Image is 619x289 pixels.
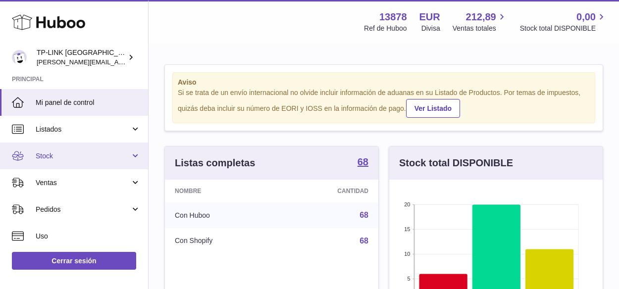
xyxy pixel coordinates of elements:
[12,252,136,270] a: Cerrar sesión
[466,10,496,24] span: 212,89
[360,211,368,219] a: 68
[421,24,440,33] div: Divisa
[165,180,278,202] th: Nombre
[37,58,199,66] span: [PERSON_NAME][EMAIL_ADDRESS][DOMAIN_NAME]
[364,24,407,33] div: Ref de Huboo
[36,151,130,161] span: Stock
[419,10,440,24] strong: EUR
[178,78,590,87] strong: Aviso
[175,156,255,170] h3: Listas completas
[407,276,410,282] text: 5
[358,157,368,169] a: 68
[36,98,141,107] span: Mi panel de control
[379,10,407,24] strong: 13878
[358,157,368,167] strong: 68
[36,125,130,134] span: Listados
[37,48,126,67] div: TP-LINK [GEOGRAPHIC_DATA], SOCIEDAD LIMITADA
[576,10,596,24] span: 0,00
[404,251,410,257] text: 10
[36,178,130,188] span: Ventas
[178,88,590,118] div: Si se trata de un envío internacional no olvide incluir información de aduanas en su Listado de P...
[453,24,508,33] span: Ventas totales
[36,205,130,214] span: Pedidos
[165,202,278,228] td: Con Huboo
[165,228,278,254] td: Con Shopify
[360,237,368,245] a: 68
[36,232,141,241] span: Uso
[12,50,27,65] img: celia.yan@tp-link.com
[399,156,513,170] h3: Stock total DISPONIBLE
[520,10,607,33] a: 0,00 Stock total DISPONIBLE
[404,226,410,232] text: 15
[406,99,460,118] a: Ver Listado
[453,10,508,33] a: 212,89 Ventas totales
[520,24,607,33] span: Stock total DISPONIBLE
[404,201,410,207] text: 20
[278,180,378,202] th: Cantidad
